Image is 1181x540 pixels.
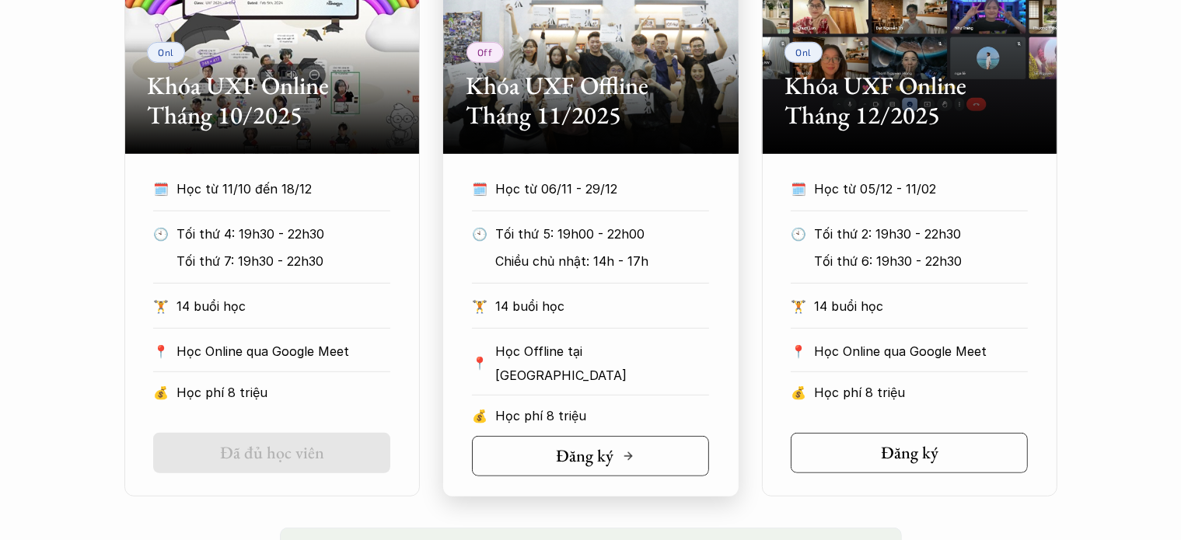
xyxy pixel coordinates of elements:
p: 📍 [153,344,169,359]
p: 🕙 [791,222,806,246]
p: Học phí 8 triệu [814,381,1028,404]
p: Học từ 05/12 - 11/02 [814,177,999,200]
p: Học từ 06/11 - 29/12 [495,177,680,200]
h5: Đăng ký [881,443,938,463]
p: 🕙 [472,222,487,246]
p: 📍 [472,356,487,371]
p: Học từ 11/10 đến 18/12 [176,177,362,200]
p: Chiều chủ nhật: 14h - 17h [495,249,709,273]
p: 14 buổi học [814,294,1028,318]
p: Học Online qua Google Meet [176,340,390,363]
a: Đăng ký [472,436,709,476]
h2: Khóa UXF Online Tháng 12/2025 [785,71,1034,131]
h5: Đăng ký [557,446,614,466]
p: 🏋️ [472,294,487,318]
p: 💰 [472,404,487,427]
p: 🏋️ [153,294,169,318]
a: Đăng ký [791,433,1028,473]
p: 📍 [791,344,806,359]
h5: Đã đủ học viên [220,443,324,463]
p: Tối thứ 4: 19h30 - 22h30 [176,222,390,246]
p: Tối thứ 5: 19h00 - 22h00 [495,222,709,246]
p: Off [477,47,493,57]
p: 14 buổi học [495,294,709,318]
p: 14 buổi học [176,294,390,318]
p: 🗓️ [472,177,487,200]
p: Tối thứ 7: 19h30 - 22h30 [176,249,390,273]
h2: Khóa UXF Online Tháng 10/2025 [148,71,397,131]
p: Onl [158,47,174,57]
p: Học phí 8 triệu [495,404,709,427]
p: 💰 [791,381,806,404]
p: Tối thứ 2: 19h30 - 22h30 [814,222,1028,246]
p: Học phí 8 triệu [176,381,390,404]
p: 🗓️ [791,177,806,200]
p: 💰 [153,381,169,404]
h2: Khóa UXF Offline Tháng 11/2025 [466,71,715,131]
p: Học Online qua Google Meet [814,340,1028,363]
p: 🏋️ [791,294,806,318]
p: 🗓️ [153,177,169,200]
p: Tối thứ 6: 19h30 - 22h30 [814,249,1028,273]
p: Học Offline tại [GEOGRAPHIC_DATA] [495,340,709,387]
p: Onl [795,47,812,57]
p: 🕙 [153,222,169,246]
